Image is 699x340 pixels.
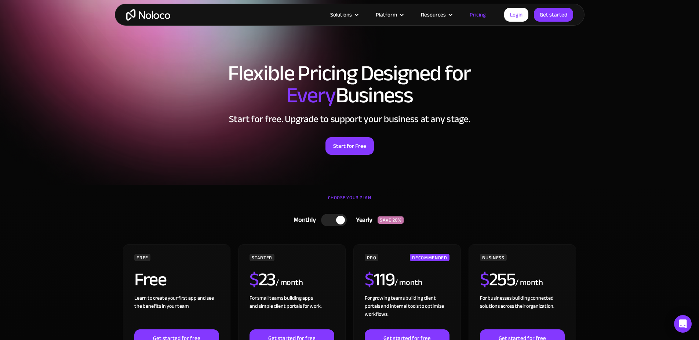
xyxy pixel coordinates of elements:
div: PRO [365,254,378,261]
div: STARTER [250,254,274,261]
div: For growing teams building client portals and internal tools to optimize workflows. [365,294,449,329]
a: Start for Free [325,137,374,155]
h2: 23 [250,270,276,289]
div: RECOMMENDED [410,254,449,261]
h1: Flexible Pricing Designed for Business [122,62,577,106]
div: Solutions [330,10,352,19]
div: / month [276,277,303,289]
div: FREE [134,254,150,261]
h2: 255 [480,270,515,289]
div: CHOOSE YOUR PLAN [122,192,577,211]
a: home [126,9,170,21]
h2: Free [134,270,166,289]
div: Platform [367,10,412,19]
span: $ [250,262,259,297]
div: Resources [412,10,460,19]
span: Every [286,75,336,116]
h2: 119 [365,270,394,289]
div: Learn to create your first app and see the benefits in your team ‍ [134,294,219,329]
a: Pricing [460,10,495,19]
div: / month [515,277,543,289]
div: For businesses building connected solutions across their organization. ‍ [480,294,564,329]
div: Solutions [321,10,367,19]
div: Resources [421,10,446,19]
div: Monthly [284,215,321,226]
span: $ [480,262,489,297]
div: Yearly [347,215,378,226]
div: Platform [376,10,397,19]
div: Open Intercom Messenger [674,315,692,333]
div: SAVE 20% [378,216,404,224]
h2: Start for free. Upgrade to support your business at any stage. [122,114,577,125]
div: BUSINESS [480,254,506,261]
div: / month [394,277,422,289]
a: Login [504,8,528,22]
div: For small teams building apps and simple client portals for work. ‍ [250,294,334,329]
span: $ [365,262,374,297]
a: Get started [534,8,573,22]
